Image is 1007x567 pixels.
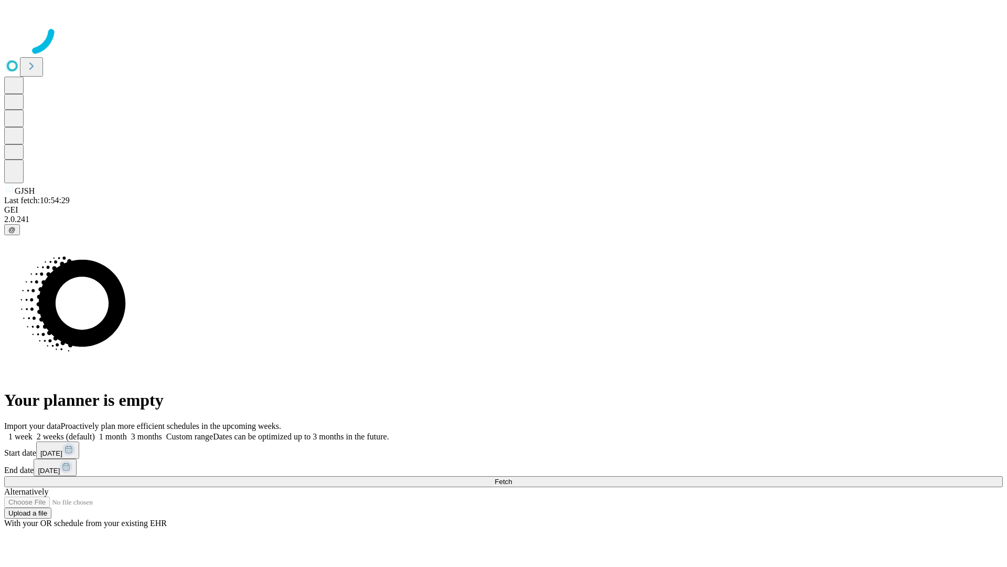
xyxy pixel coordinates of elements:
[4,487,48,496] span: Alternatively
[37,432,95,441] span: 2 weeks (default)
[4,224,20,235] button: @
[8,226,16,234] span: @
[8,432,33,441] span: 1 week
[4,442,1003,459] div: Start date
[40,449,62,457] span: [DATE]
[4,205,1003,215] div: GEI
[166,432,213,441] span: Custom range
[4,422,61,430] span: Import your data
[15,186,35,195] span: GJSH
[213,432,389,441] span: Dates can be optimized up to 3 months in the future.
[4,391,1003,410] h1: Your planner is empty
[36,442,79,459] button: [DATE]
[4,508,51,519] button: Upload a file
[4,215,1003,224] div: 2.0.241
[4,196,70,205] span: Last fetch: 10:54:29
[4,519,167,528] span: With your OR schedule from your existing EHR
[131,432,162,441] span: 3 months
[99,432,127,441] span: 1 month
[495,478,512,486] span: Fetch
[38,467,60,475] span: [DATE]
[61,422,281,430] span: Proactively plan more efficient schedules in the upcoming weeks.
[4,459,1003,476] div: End date
[34,459,77,476] button: [DATE]
[4,476,1003,487] button: Fetch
